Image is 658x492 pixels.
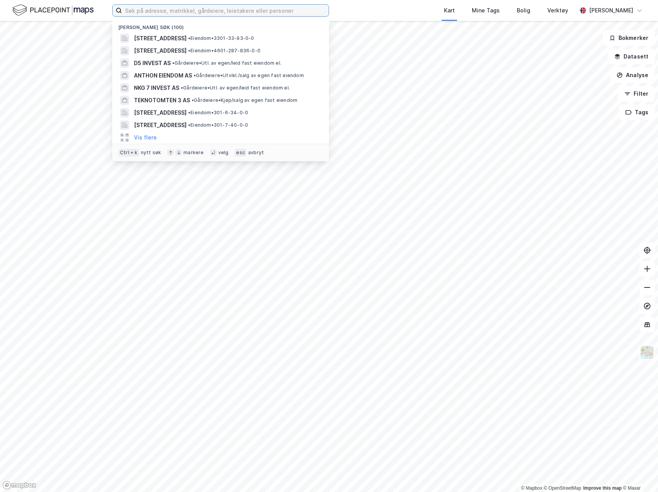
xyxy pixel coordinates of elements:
div: nytt søk [141,150,161,156]
span: Eiendom • 4601-287-836-0-0 [188,48,260,54]
span: • [188,48,190,53]
input: Søk på adresse, matrikkel, gårdeiere, leietakere eller personer [122,5,329,16]
span: • [181,85,183,91]
div: Mine Tags [472,6,500,15]
button: Vis flere [134,133,157,142]
span: [STREET_ADDRESS] [134,34,187,43]
div: Bolig [517,6,530,15]
span: NKG 7 INVEST AS [134,83,179,93]
button: Filter [618,86,655,101]
a: Mapbox homepage [2,481,36,490]
span: Eiendom • 301-7-40-0-0 [188,122,248,128]
img: Z [640,345,655,360]
span: • [192,97,194,103]
button: Tags [619,105,655,120]
span: Gårdeiere • Utvikl./salg av egen fast eiendom [194,72,304,79]
span: Eiendom • 301-6-34-0-0 [188,110,248,116]
img: logo.f888ab2527a4732fd821a326f86c7f29.svg [12,3,94,17]
a: Improve this map [583,485,622,491]
div: esc [235,149,247,157]
button: Bokmerker [603,30,655,46]
span: [STREET_ADDRESS] [134,46,187,55]
span: TEKNOTOMTEN 3 AS [134,96,190,105]
span: Gårdeiere • Kjøp/salg av egen fast eiendom [192,97,297,103]
button: Datasett [608,49,655,64]
span: • [188,110,190,115]
span: • [172,60,175,66]
a: OpenStreetMap [544,485,581,491]
div: velg [218,150,229,156]
div: markere [183,150,204,156]
div: [PERSON_NAME] [589,6,633,15]
span: Eiendom • 3301-33-93-0-0 [188,35,254,41]
span: • [194,72,196,78]
div: [PERSON_NAME] søk (100) [112,18,329,32]
span: Gårdeiere • Utl. av egen/leid fast eiendom el. [172,60,281,66]
span: [STREET_ADDRESS] [134,120,187,130]
div: avbryt [248,150,264,156]
span: ANTHON EIENDOM AS [134,71,192,80]
span: Gårdeiere • Utl. av egen/leid fast eiendom el. [181,85,290,91]
div: Verktøy [547,6,568,15]
span: • [188,35,190,41]
iframe: Chat Widget [619,455,658,492]
div: Ctrl + k [118,149,139,157]
span: • [188,122,190,128]
a: Mapbox [521,485,542,491]
span: [STREET_ADDRESS] [134,108,187,117]
span: D5 INVEST AS [134,58,171,68]
div: Kart [444,6,455,15]
button: Analyse [610,67,655,83]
